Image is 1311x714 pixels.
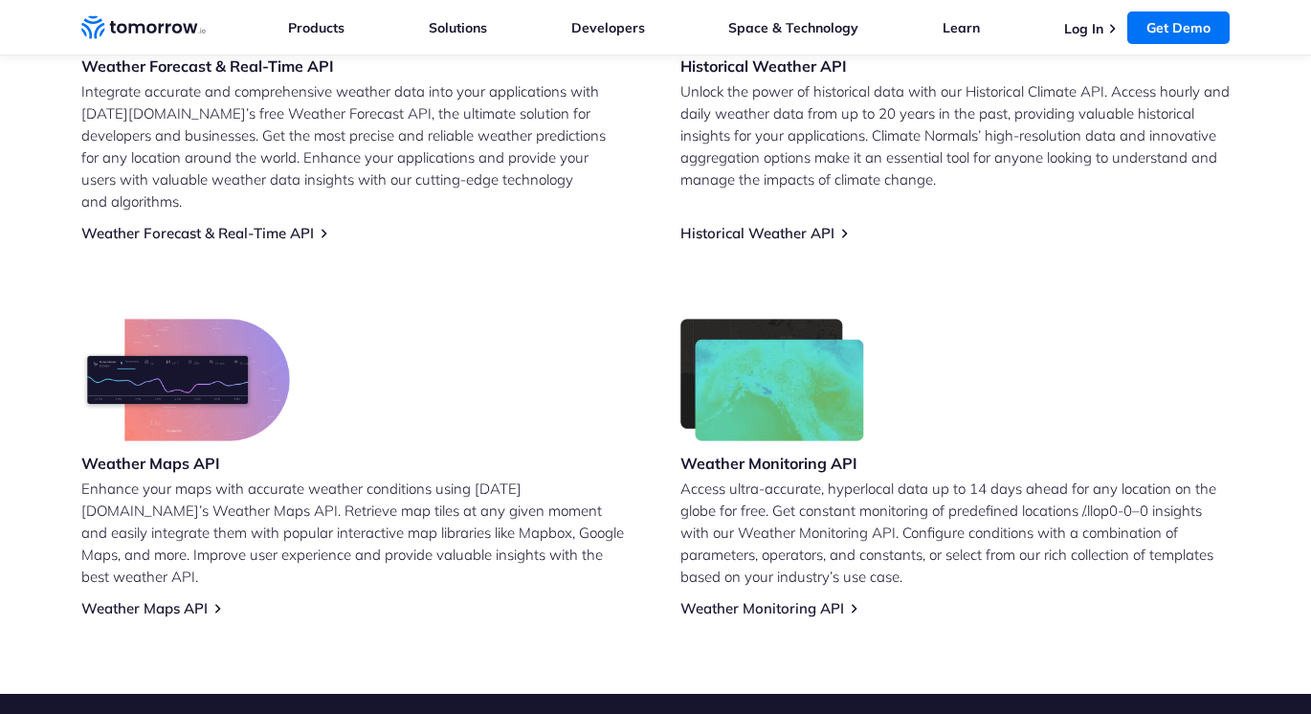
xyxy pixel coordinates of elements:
h3: Weather Forecast & Real-Time API [81,56,334,77]
a: Weather Forecast & Real-Time API [81,224,314,242]
p: Enhance your maps with accurate weather conditions using [DATE][DOMAIN_NAME]’s Weather Maps API. ... [81,478,631,588]
a: Log In [1064,20,1103,37]
a: Get Demo [1127,11,1230,44]
h3: Weather Monitoring API [680,453,864,474]
a: Solutions [429,19,487,36]
p: Access ultra-accurate, hyperlocal data up to 14 days ahead for any location on the globe for free... [680,478,1230,588]
a: Space & Technology [728,19,858,36]
p: Unlock the power of historical data with our Historical Climate API. Access hourly and daily weat... [680,80,1230,190]
a: Home link [81,13,206,42]
h3: Weather Maps API [81,453,290,474]
a: Products [288,19,344,36]
h3: Historical Weather API [680,56,847,77]
p: Integrate accurate and comprehensive weather data into your applications with [DATE][DOMAIN_NAME]... [81,80,631,212]
a: Weather Monitoring API [680,599,844,617]
a: Historical Weather API [680,224,834,242]
a: Learn [943,19,980,36]
a: Weather Maps API [81,599,208,617]
a: Developers [571,19,645,36]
